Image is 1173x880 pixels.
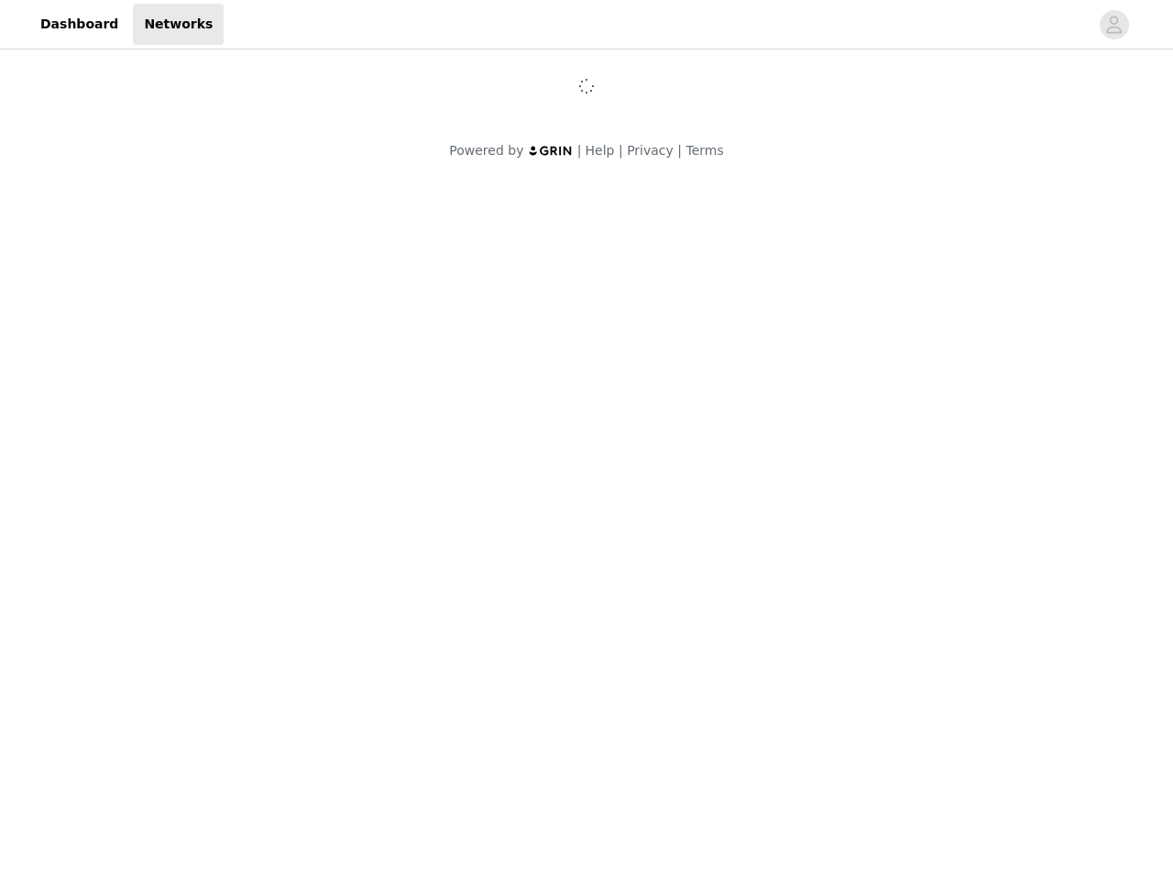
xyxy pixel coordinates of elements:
[1105,10,1123,39] div: avatar
[685,143,723,158] a: Terms
[449,143,523,158] span: Powered by
[619,143,623,158] span: |
[577,143,582,158] span: |
[586,143,615,158] a: Help
[528,145,574,157] img: logo
[677,143,682,158] span: |
[133,4,224,45] a: Networks
[29,4,129,45] a: Dashboard
[627,143,674,158] a: Privacy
